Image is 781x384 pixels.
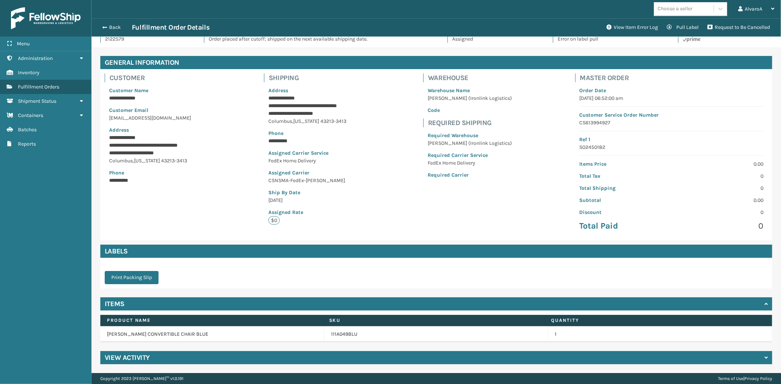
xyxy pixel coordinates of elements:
[676,184,763,192] p: 0
[109,127,129,133] span: Address
[676,221,763,231] p: 0
[558,35,665,43] p: Error on label pull
[428,159,512,167] p: FedEx Home Delivery
[580,172,667,180] p: Total Tax
[718,376,743,381] a: Terms of Use
[606,25,611,30] i: View Item Error Log
[428,106,512,114] p: Code
[268,149,360,157] p: Assigned Carrier Service
[109,106,201,114] p: Customer Email
[98,24,132,31] button: Back
[268,177,360,184] p: CSNSMA-FedEx-[PERSON_NAME]
[11,7,81,29] img: logo
[18,98,56,104] span: Shipment Status
[667,25,672,30] i: Pull Label
[109,169,201,177] p: Phone
[428,74,516,82] h4: Warehouse
[428,139,512,147] p: [PERSON_NAME] (Ironlink Logistics)
[703,20,774,35] button: Request to Be Cancelled
[18,141,36,147] span: Reports
[100,373,183,384] p: Copyright 2023 [PERSON_NAME]™ v 1.0.191
[18,55,53,61] span: Administration
[676,208,763,216] p: 0
[109,114,201,122] p: [EMAIL_ADDRESS][DOMAIN_NAME]
[269,74,365,82] h4: Shipping
[132,23,209,32] h3: Fulfillment Order Details
[428,118,516,127] h4: Required Shipping
[676,172,763,180] p: 0
[18,84,59,90] span: Fulfillment Orders
[17,41,30,47] span: Menu
[268,118,292,124] span: Columbus
[707,25,713,30] i: Request to Be Cancelled
[676,160,763,168] p: 0.00
[580,136,764,143] p: Ref 1
[105,35,191,43] p: 2122579
[161,158,187,164] span: 43213-3413
[18,69,40,76] span: Inventory
[580,208,667,216] p: Discount
[428,132,512,139] p: Required Warehouse
[718,373,772,384] div: |
[331,331,357,338] a: 111A049BLU
[580,119,764,127] p: CS613994927
[268,216,280,225] p: $0
[268,189,360,196] p: Ship By Date
[580,87,764,94] p: Order Date
[109,158,133,164] span: Columbus
[100,56,772,69] h4: General Information
[428,171,512,179] p: Required Carrier
[580,74,768,82] h4: Master Order
[268,196,360,204] p: [DATE]
[580,196,667,204] p: Subtotal
[744,376,772,381] a: Privacy Policy
[105,271,159,284] button: Print Packing Slip
[107,317,316,324] label: Product Name
[293,118,319,124] span: [US_STATE]
[676,196,763,204] p: 0.00
[133,158,134,164] span: ,
[292,118,293,124] span: ,
[105,353,150,362] h4: View Activity
[268,157,360,165] p: FedEx Home Delivery
[580,160,667,168] p: Items Price
[602,20,662,35] button: View Item Error Log
[134,158,160,164] span: [US_STATE]
[428,94,512,102] p: [PERSON_NAME] (Ironlink Logistics)
[548,326,772,342] td: 1
[100,245,772,258] h4: Labels
[580,143,764,151] p: SO2450182
[428,151,512,159] p: Required Carrier Service
[100,326,324,342] td: [PERSON_NAME] CONVERTIBLE CHAIR BLUE
[105,300,124,308] h4: Items
[329,317,538,324] label: SKU
[551,317,760,324] label: Quantity
[268,169,360,177] p: Assigned Carrier
[320,118,346,124] span: 43213-3413
[109,74,205,82] h4: Customer
[580,111,764,119] p: Customer Service Order Number
[580,184,667,192] p: Total Shipping
[109,87,201,94] p: Customer Name
[452,35,540,43] p: Assigned
[428,87,512,94] p: Warehouse Name
[18,112,43,118] span: Containers
[209,35,435,43] p: Order placed after cutoff; shipped on the next available shipping date.
[658,5,692,13] div: Choose a seller
[268,87,288,94] span: Address
[18,127,37,133] span: Batches
[662,20,703,35] button: Pull Label
[580,221,667,231] p: Total Paid
[268,129,360,137] p: Phone
[580,94,764,102] p: [DATE] 06:52:00 am
[268,208,360,216] p: Assigned Rate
